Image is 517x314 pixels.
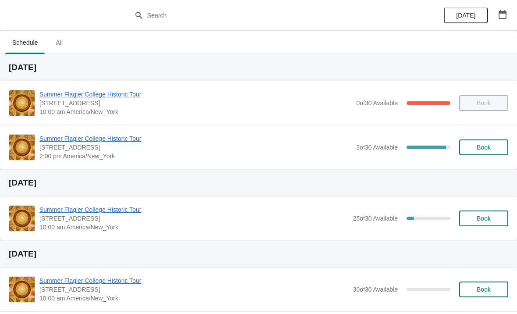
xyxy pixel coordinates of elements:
img: Summer Flagler College Historic Tour | 74 King Street, St. Augustine, FL, USA | 10:00 am America/... [9,90,35,116]
button: [DATE] [444,7,488,23]
h2: [DATE] [9,250,508,258]
span: [STREET_ADDRESS] [39,99,352,107]
span: [STREET_ADDRESS] [39,143,352,152]
span: Book [477,144,491,151]
span: Summer Flagler College Historic Tour [39,90,352,99]
span: [STREET_ADDRESS] [39,285,348,294]
img: Summer Flagler College Historic Tour | 74 King Street, St. Augustine, FL, USA | 10:00 am America/... [9,277,35,302]
span: [STREET_ADDRESS] [39,214,348,223]
span: Summer Flagler College Historic Tour [39,205,348,214]
span: Schedule [5,35,45,50]
span: Summer Flagler College Historic Tour [39,276,348,285]
button: Book [459,282,508,297]
span: 2:00 pm America/New_York [39,152,352,161]
img: Summer Flagler College Historic Tour | 74 King Street, St. Augustine, FL, USA | 10:00 am America/... [9,206,35,231]
input: Search [147,7,388,23]
span: Summer Flagler College Historic Tour [39,134,352,143]
span: 30 of 30 Available [353,286,398,293]
span: Book [477,215,491,222]
span: [DATE] [456,12,475,19]
span: Book [477,286,491,293]
span: 3 of 30 Available [356,144,398,151]
span: 0 of 30 Available [356,100,398,107]
span: 10:00 am America/New_York [39,107,352,116]
button: Book [459,139,508,155]
button: Book [459,211,508,226]
span: All [48,35,70,50]
span: 25 of 30 Available [353,215,398,222]
h2: [DATE] [9,63,508,72]
h2: [DATE] [9,178,508,187]
span: 10:00 am America/New_York [39,294,348,303]
span: 10:00 am America/New_York [39,223,348,232]
img: Summer Flagler College Historic Tour | 74 King Street, St. Augustine, FL, USA | 2:00 pm America/N... [9,135,35,160]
